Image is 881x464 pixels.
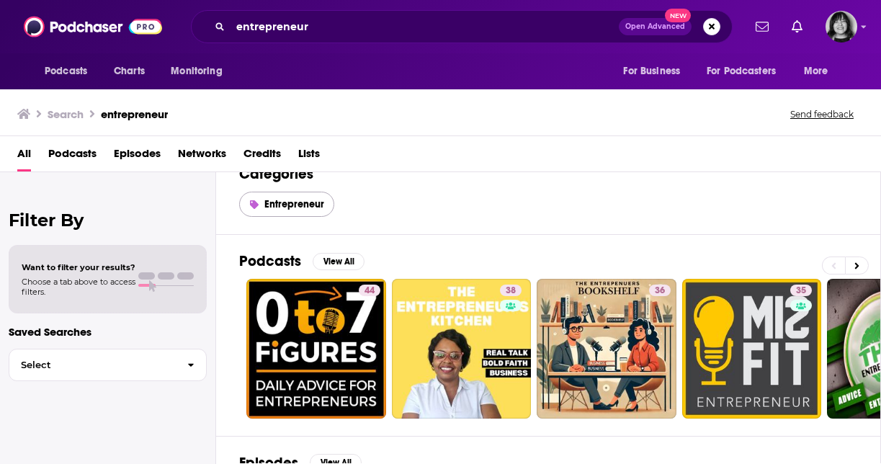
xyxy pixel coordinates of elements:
a: 36 [537,279,676,419]
span: 44 [365,284,375,298]
span: Logged in as parkdalepublicity1 [826,11,857,43]
div: Search podcasts, credits, & more... [191,10,733,43]
button: View All [313,253,365,270]
span: New [665,9,691,22]
span: Charts [114,61,145,81]
a: Show notifications dropdown [786,14,808,39]
button: Select [9,349,207,381]
button: Show profile menu [826,11,857,43]
a: Entrepreneur [239,192,334,217]
h2: Categories [239,165,857,183]
span: 38 [506,284,516,298]
span: For Business [623,61,680,81]
a: 36 [649,285,671,296]
span: 36 [655,284,665,298]
button: Open AdvancedNew [619,18,692,35]
button: open menu [161,58,241,85]
span: Podcasts [45,61,87,81]
a: Show notifications dropdown [750,14,774,39]
input: Search podcasts, credits, & more... [231,15,619,38]
a: 35 [682,279,822,419]
button: open menu [794,58,846,85]
a: 38 [392,279,532,419]
a: 35 [790,285,812,296]
p: Saved Searches [9,325,207,339]
h2: Filter By [9,210,207,231]
a: PodcastsView All [239,252,365,270]
button: open menu [697,58,797,85]
span: Open Advanced [625,23,685,30]
span: Want to filter your results? [22,262,135,272]
a: 44 [359,285,380,296]
a: 44 [246,279,386,419]
button: open menu [613,58,698,85]
span: For Podcasters [707,61,776,81]
a: Credits [243,142,281,171]
a: Podcasts [48,142,97,171]
a: All [17,142,31,171]
h3: Search [48,107,84,121]
button: open menu [35,58,106,85]
a: 38 [500,285,522,296]
img: Podchaser - Follow, Share and Rate Podcasts [24,13,162,40]
span: 35 [796,284,806,298]
span: Monitoring [171,61,222,81]
img: User Profile [826,11,857,43]
a: Episodes [114,142,161,171]
span: Select [9,360,176,370]
span: Choose a tab above to access filters. [22,277,135,297]
h2: Podcasts [239,252,301,270]
a: Networks [178,142,226,171]
span: More [804,61,828,81]
h3: entrepreneur [101,107,168,121]
span: Entrepreneur [264,198,324,210]
a: Lists [298,142,320,171]
a: Charts [104,58,153,85]
button: Send feedback [786,108,858,120]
